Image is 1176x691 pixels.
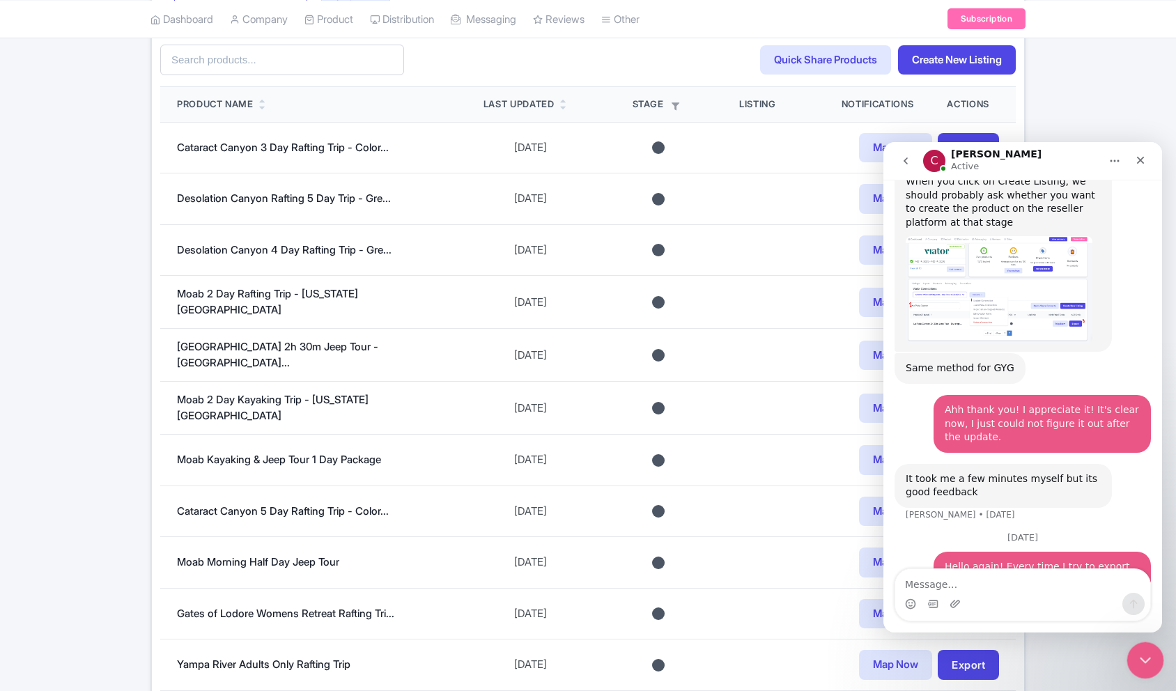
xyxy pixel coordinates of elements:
[177,243,392,256] a: Desolation Canyon 4 Day Rafting Trip - Gre...
[467,173,595,225] td: [DATE]
[44,456,55,467] button: Gif picker
[859,184,932,214] a: Map Now
[12,427,267,451] textarea: Message…
[859,133,932,163] a: Map Now
[467,537,595,589] td: [DATE]
[467,588,595,639] td: [DATE]
[177,98,254,111] div: Product Name
[859,445,932,475] a: Map Now
[883,142,1162,632] iframe: Intercom live chat
[467,122,595,173] td: [DATE]
[930,87,1016,122] th: Actions
[467,639,595,691] td: [DATE]
[760,45,891,75] a: Quick Share Products
[11,410,268,497] div: user says…
[859,548,932,577] a: Map Now
[177,141,389,154] a: Cataract Canyon 3 Day Rafting Trip - Color...
[467,486,595,537] td: [DATE]
[947,8,1026,29] a: Subscription
[177,287,358,316] a: Moab 2 Day Rafting Trip - [US_STATE][GEOGRAPHIC_DATA]
[825,87,930,122] th: Notifications
[50,410,268,481] div: Hello again! Every time I try to export the product to Viator, it starts but then generates an er...
[22,456,33,467] button: Emoji picker
[859,235,932,265] a: Map Now
[177,453,381,466] a: Moab Kayaking & Jeep Tour 1 Day Package
[239,451,261,473] button: Send a message…
[61,418,256,472] div: Hello again! Every time I try to export the product to Viator, it starts but then generates an er...
[177,504,389,518] a: Cataract Canyon 5 Day Rafting Trip - Color...
[938,650,999,680] a: Export
[177,658,350,671] a: Yampa River Adults Only Rafting Trip
[467,382,595,435] td: [DATE]
[177,192,391,205] a: Desolation Canyon Rafting 5 Day Trip - Gre...
[177,555,339,568] a: Moab Morning Half Day Jeep Tour
[672,102,679,110] i: Filter by stage
[859,394,932,424] a: Map Now
[1127,642,1164,679] iframe: Intercom live chat
[898,45,1016,75] a: Create New Listing
[859,650,932,680] a: Map Now
[177,340,378,369] a: [GEOGRAPHIC_DATA] 2h 30m Jeep Tour - [GEOGRAPHIC_DATA]...
[859,341,932,371] a: Map Now
[467,276,595,329] td: [DATE]
[467,435,595,486] td: [DATE]
[938,133,999,163] a: Export
[66,456,77,467] button: Upload attachment
[177,607,394,620] a: Gates of Lodore Womens Retreat Rafting Tri...
[722,87,825,122] th: Listing
[177,393,369,422] a: Moab 2 Day Kayaking Trip - [US_STATE][GEOGRAPHIC_DATA]
[467,329,595,382] td: [DATE]
[611,98,706,111] div: Stage
[859,497,932,527] a: Map Now
[467,224,595,276] td: [DATE]
[160,45,404,76] input: Search products...
[859,288,932,318] a: Map Now
[859,599,932,629] a: Map Now
[483,98,555,111] div: Last Updated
